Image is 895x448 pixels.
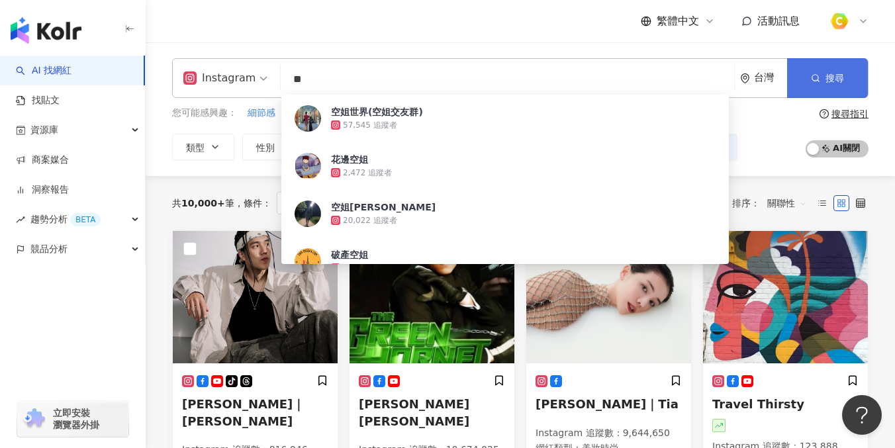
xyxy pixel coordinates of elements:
span: 搜尋 [825,73,844,83]
span: [PERSON_NAME] [PERSON_NAME] [359,397,469,427]
img: KOL Avatar [295,201,321,227]
span: rise [16,215,25,224]
button: 細節感 [247,106,276,120]
div: 2,472 追蹤者 [343,167,392,179]
div: 花邊空姐 [331,153,368,166]
span: environment [740,73,750,83]
img: chrome extension [21,408,47,429]
div: 共 筆 [172,198,234,208]
div: 2,856 追蹤者 [343,263,392,274]
iframe: Help Scout Beacon - Open [842,395,882,435]
button: 搜尋 [787,58,868,98]
span: [PERSON_NAME]｜[PERSON_NAME] [182,397,305,427]
div: 台灣 [754,72,787,83]
img: KOL Avatar [295,248,321,275]
div: 空姐[PERSON_NAME] [331,201,436,214]
span: 立即安裝 瀏覽器外掛 [53,407,99,431]
span: 10,000+ [181,198,225,208]
span: 您可能感興趣： [172,107,237,120]
a: 商案媒合 [16,154,69,167]
button: 類型 [172,134,234,160]
div: 搜尋指引 [831,109,869,119]
div: 空姐世界(空姐交友群) [331,105,423,118]
div: 破產空姐 [331,248,368,261]
span: 細節感 [248,107,275,120]
span: 資源庫 [30,115,58,145]
img: KOL Avatar [526,231,691,363]
span: 關聯性 [767,193,807,214]
img: KOL Avatar [350,231,514,363]
span: Travel Thirsty [712,397,804,411]
img: %E6%96%B9%E5%BD%A2%E7%B4%94.png [827,9,852,34]
div: 20,022 追蹤者 [343,215,397,226]
span: 性別 [256,142,275,153]
span: 類型 [186,142,205,153]
button: 性別 [242,134,305,160]
span: 趨勢分析 [30,204,101,234]
span: 繁體中文 [657,14,699,28]
img: KOL Avatar [295,105,321,132]
img: KOL Avatar [295,153,321,179]
a: searchAI 找網紅 [16,64,71,77]
img: KOL Avatar [703,231,868,363]
div: BETA [70,213,101,226]
span: question-circle [820,109,829,118]
a: 找貼文 [16,94,60,107]
div: 排序： [732,193,814,214]
a: chrome extension立即安裝 瀏覽器外掛 [17,401,128,437]
span: 活動訊息 [757,15,800,27]
img: KOL Avatar [173,231,338,363]
span: [PERSON_NAME]｜Tia [536,397,679,411]
p: Instagram 追蹤數 ： 9,644,650 [536,427,682,440]
img: logo [11,17,81,44]
span: 競品分析 [30,234,68,264]
span: 條件 ： [234,198,271,208]
div: Instagram [183,67,256,89]
a: 洞察報告 [16,183,69,197]
span: Instagram [277,192,348,214]
div: 57,545 追蹤者 [343,120,397,131]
